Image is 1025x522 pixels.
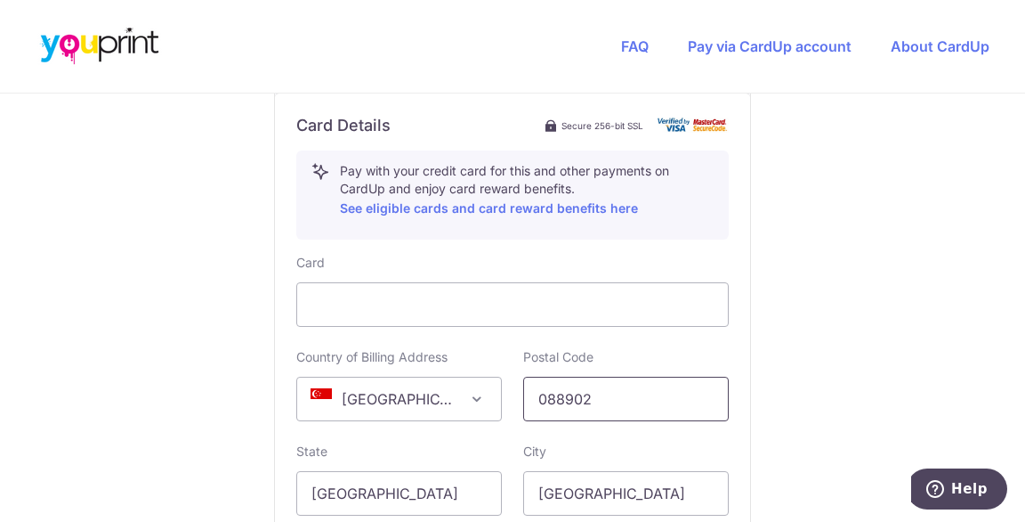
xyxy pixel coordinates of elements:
[688,37,851,55] a: Pay via CardUp account
[296,254,325,272] label: Card
[658,118,729,133] img: card secure
[296,443,327,461] label: State
[297,378,501,420] span: Singapore
[911,469,1007,513] iframe: Opens a widget where you can find more information
[523,443,546,461] label: City
[296,115,391,136] h6: Card Details
[340,162,714,219] p: Pay with your credit card for this and other payments on CardUp and enjoy card reward benefits.
[561,118,643,133] span: Secure 256-bit SSL
[340,200,638,216] a: See eligible cards and card reward benefits here
[523,348,593,366] label: Postal Code
[621,37,649,55] a: FAQ
[891,37,989,55] a: About CardUp
[523,377,729,421] input: Example 123456
[311,294,714,315] iframe: Secure card payment input frame
[296,348,448,366] label: Country of Billing Address
[296,377,502,421] span: Singapore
